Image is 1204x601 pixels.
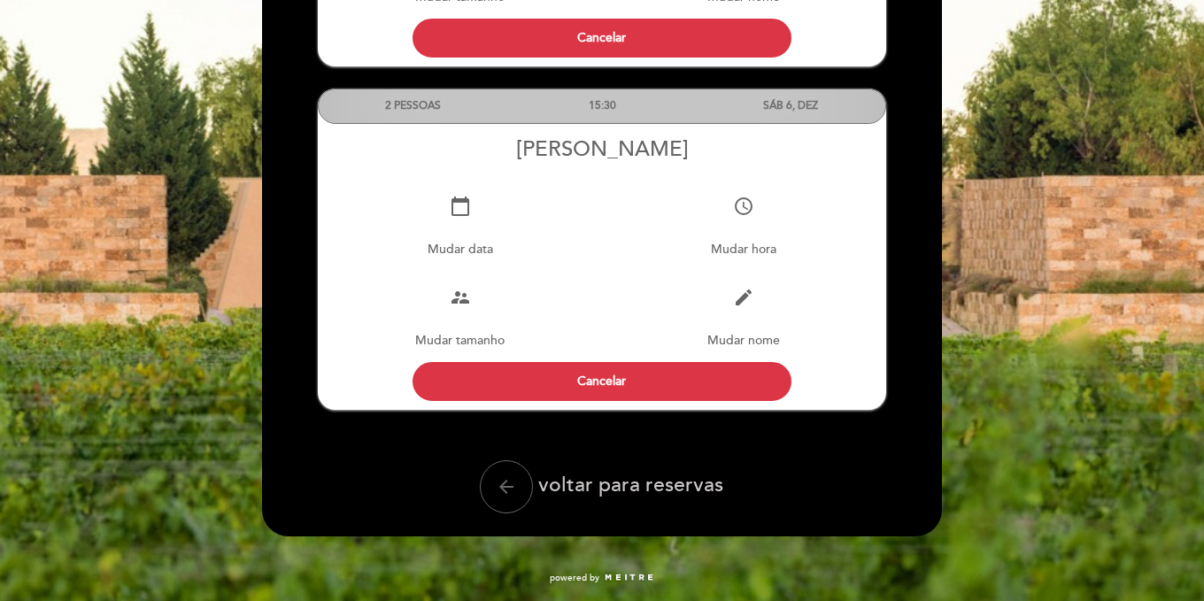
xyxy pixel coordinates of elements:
i: supervisor_account [450,287,471,308]
i: arrow_back [496,476,517,497]
span: Mudar tamanho [415,333,505,348]
button: edit [717,271,770,324]
button: Cancelar [413,362,791,401]
div: 2 PESSOAS [319,89,507,122]
span: Mudar nome [707,333,780,348]
i: edit [733,287,754,308]
div: SÁB 6, DEZ [697,89,885,122]
a: powered by [550,572,654,584]
button: supervisor_account [434,271,487,324]
button: calendar_today [434,180,487,233]
span: Mudar hora [711,242,776,257]
button: arrow_back [480,460,533,513]
i: access_time [733,196,754,217]
span: Mudar data [428,242,493,257]
img: MEITRE [604,574,654,582]
button: access_time [717,180,770,233]
div: [PERSON_NAME] [318,136,886,162]
span: powered by [550,572,599,584]
span: voltar para reservas [538,473,723,497]
button: Cancelar [413,19,791,58]
i: calendar_today [450,196,471,217]
div: 15:30 [507,89,696,122]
